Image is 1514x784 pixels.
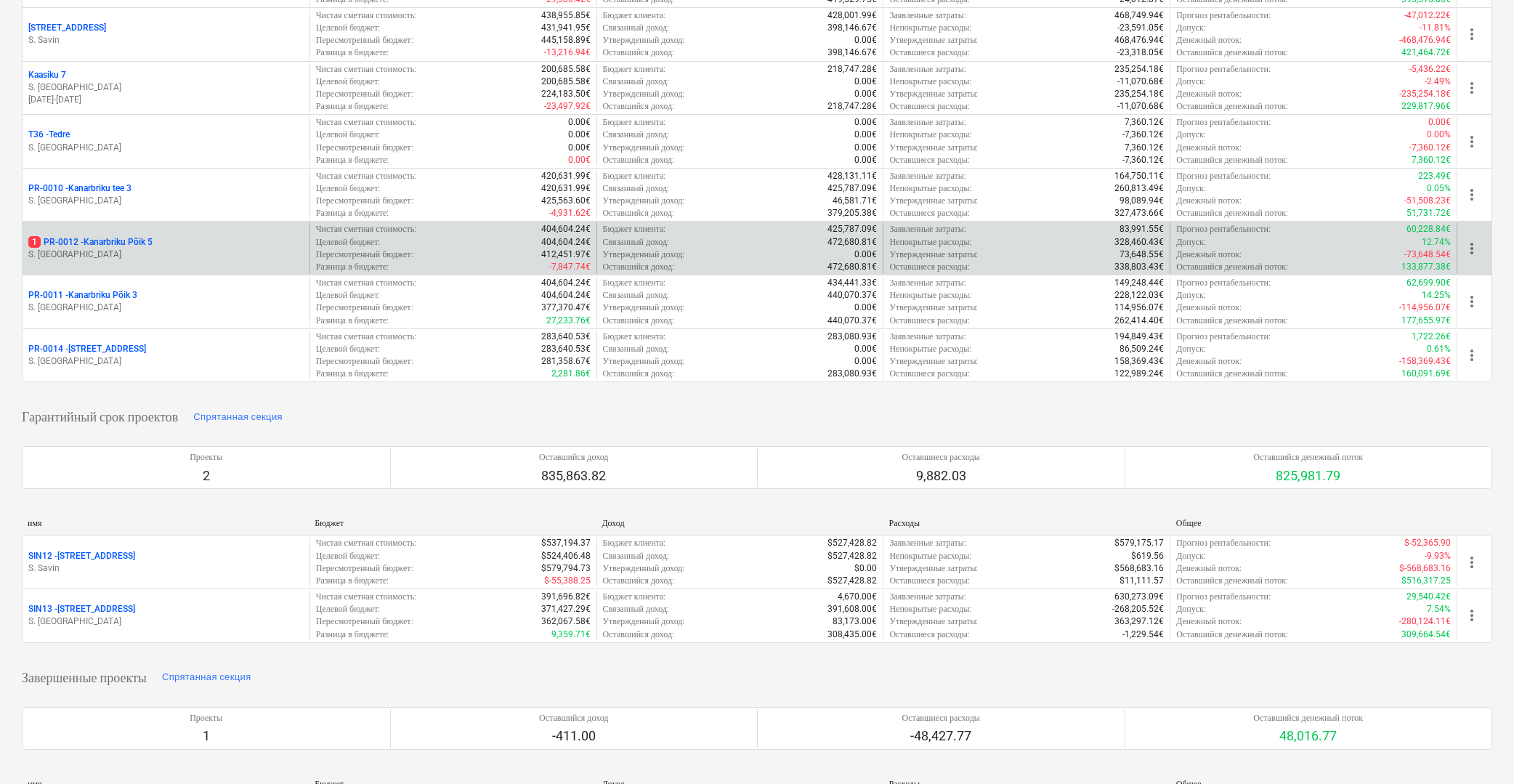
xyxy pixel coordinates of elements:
[1176,518,1452,529] div: Общее
[854,343,877,355] p: 0.00€
[541,550,591,562] p: $524,406.48
[603,368,674,380] p: Оставшийся доход :
[1176,195,1242,207] p: Денежный поток :
[1399,88,1451,100] p: -235,254.18€
[1425,550,1451,562] p: -9.93%
[162,669,251,686] div: Спрятанная секция
[315,518,590,529] div: Бюджет
[541,63,591,76] p: 200,685.58€
[603,248,685,261] p: Утвержденный доход :
[603,129,670,141] p: Связанный доход :
[568,116,591,129] p: 0.00€
[316,355,413,368] p: Пересмотренный бюджет :
[827,63,877,76] p: 218,747.28€
[827,9,877,22] p: 428,001.99€
[316,195,413,207] p: Пересмотренный бюджет :
[316,537,416,549] p: Чистая сметная стоимость :
[568,129,591,141] p: 0.00€
[541,34,591,47] p: 445,158.89€
[889,34,978,47] p: Утвержденные затраты :
[1176,182,1206,195] p: Допуск :
[1176,277,1271,289] p: Прогноз рентабельности :
[1176,355,1242,368] p: Денежный поток :
[316,154,389,166] p: Разница в бюджете :
[1404,9,1451,22] p: -47,012.22€
[546,315,591,327] p: 27,233.76€
[28,289,304,314] div: PR-0011 -Kanarbriku Põik 3S. [GEOGRAPHIC_DATA]
[316,116,416,129] p: Чистая сметная стоимость :
[889,289,971,302] p: Непокрытые расходы :
[22,408,178,426] p: Гарантийный срок проектов
[889,142,978,154] p: Утвержденные затраты :
[316,170,416,182] p: Чистая сметная стоимость :
[1114,9,1164,22] p: 468,749.94€
[827,537,877,549] p: $527,428.82
[1117,100,1164,113] p: -11,070.68€
[190,451,222,464] p: Проекты
[603,100,674,113] p: Оставшийся доход :
[28,236,304,261] div: 1PR-0012 -Kanarbriku Põik 5S. [GEOGRAPHIC_DATA]
[1114,236,1164,248] p: 328,460.43€
[316,142,413,154] p: Пересмотренный бюджет :
[854,142,877,154] p: 0.00€
[827,100,877,113] p: 218,747.28€
[827,289,877,302] p: 440,070.37€
[1427,343,1451,355] p: 0.61%
[603,63,666,76] p: Бюджет клиента :
[889,331,966,343] p: Заявленные затраты :
[28,195,304,207] p: S. [GEOGRAPHIC_DATA]
[1176,129,1206,141] p: Допуск :
[603,331,666,343] p: Бюджет клиента :
[1253,451,1363,464] p: Оставшийся денежный поток
[541,277,591,289] p: 404,604.24€
[1176,302,1242,314] p: Денежный поток :
[541,248,591,261] p: 412,451.97€
[316,223,416,235] p: Чистая сметная стоимость :
[603,22,670,34] p: Связанный доход :
[316,562,413,575] p: Пересмотренный бюджет :
[1117,76,1164,88] p: -11,070.68€
[827,550,877,562] p: $527,428.82
[316,182,381,195] p: Целевой бюджет :
[1176,261,1288,273] p: Оставшийся денежный поток :
[889,63,966,76] p: Заявленные затраты :
[603,277,666,289] p: Бюджет клиента :
[28,22,304,47] div: [STREET_ADDRESS]S. Savin
[193,409,283,426] div: Спрятанная секция
[827,223,877,235] p: 425,787.09€
[1176,34,1242,47] p: Денежный поток :
[1114,261,1164,273] p: 338,803.43€
[28,22,106,34] p: [STREET_ADDRESS]
[1422,289,1451,302] p: 14.25%
[1412,154,1451,166] p: 7,360.12€
[316,9,416,22] p: Чистая сметная стоимость :
[544,100,591,113] p: -23,497.92€
[889,277,966,289] p: Заявленные затраты :
[854,116,877,129] p: 0.00€
[1463,554,1481,571] span: more_vert
[28,236,41,248] span: 1
[1463,25,1481,43] span: more_vert
[316,315,389,327] p: Разница в бюджете :
[889,116,966,129] p: Заявленные затраты :
[316,248,413,261] p: Пересмотренный бюджет :
[1409,63,1451,76] p: -5,436.22€
[603,289,670,302] p: Связанный доход :
[568,154,591,166] p: 0.00€
[541,236,591,248] p: 404,604.24€
[603,315,674,327] p: Оставшийся доход :
[28,550,135,562] p: SIN12 - [STREET_ADDRESS]
[1463,240,1481,257] span: more_vert
[1114,355,1164,368] p: 158,369.43€
[28,289,137,302] p: PR-0011 - Kanarbriku Põik 3
[544,47,591,59] p: -13,216.94€
[1404,537,1451,549] p: $-52,365.90
[541,22,591,34] p: 431,941.95€
[541,537,591,549] p: $537,194.37
[603,302,685,314] p: Утвержденный доход :
[827,207,877,219] p: 379,205.38€
[1114,331,1164,343] p: 194,849.43€
[1131,550,1164,562] p: $619.56
[827,182,877,195] p: 425,787.09€
[28,248,304,261] p: S. [GEOGRAPHIC_DATA]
